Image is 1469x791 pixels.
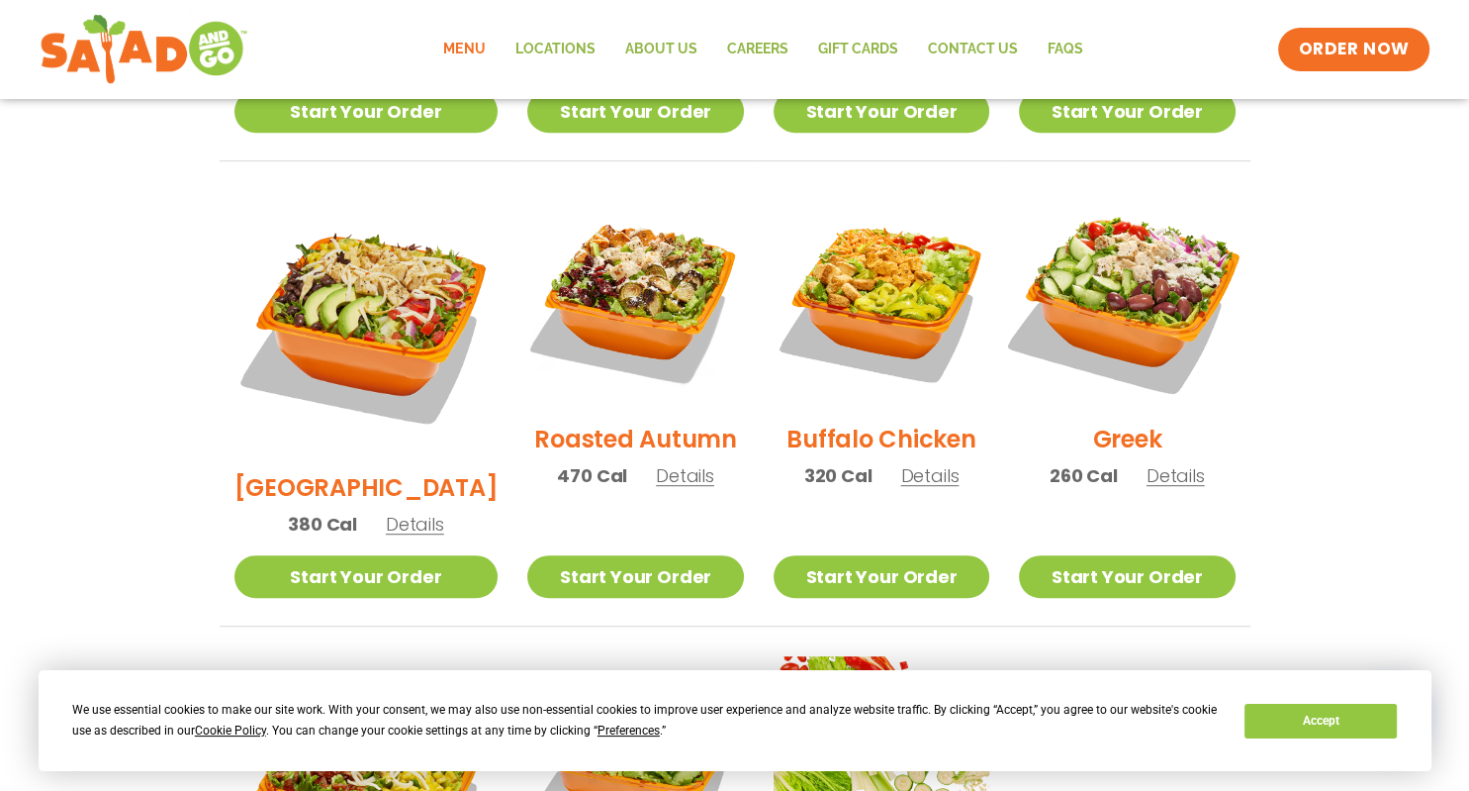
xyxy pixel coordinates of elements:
[1278,28,1428,71] a: ORDER NOW
[786,422,975,456] h2: Buffalo Chicken
[72,700,1221,742] div: We use essential cookies to make our site work. With your consent, we may also use non-essential ...
[288,511,357,538] span: 380 Cal
[386,512,444,537] span: Details
[711,27,802,72] a: Careers
[774,191,989,407] img: Product photo for Buffalo Chicken Salad
[1032,27,1097,72] a: FAQs
[234,470,499,505] h2: [GEOGRAPHIC_DATA]
[1298,38,1409,61] span: ORDER NOW
[597,724,660,738] span: Preferences
[527,90,743,133] a: Start Your Order
[1050,462,1118,489] span: 260 Cal
[804,462,872,489] span: 320 Cal
[912,27,1032,72] a: Contact Us
[234,555,499,598] a: Start Your Order
[527,555,743,598] a: Start Your Order
[234,90,499,133] a: Start Your Order
[1019,90,1235,133] a: Start Your Order
[1147,463,1205,488] span: Details
[774,90,989,133] a: Start Your Order
[195,724,266,738] span: Cookie Policy
[1019,555,1235,598] a: Start Your Order
[1000,172,1253,426] img: Product photo for Greek Salad
[774,555,989,598] a: Start Your Order
[900,463,959,488] span: Details
[428,27,500,72] a: Menu
[557,462,627,489] span: 470 Cal
[39,670,1431,771] div: Cookie Consent Prompt
[527,191,743,407] img: Product photo for Roasted Autumn Salad
[609,27,711,72] a: About Us
[40,10,248,89] img: new-SAG-logo-768×292
[656,463,714,488] span: Details
[1092,422,1161,456] h2: Greek
[1244,704,1397,739] button: Accept
[500,27,609,72] a: Locations
[234,191,499,455] img: Product photo for BBQ Ranch Salad
[534,422,737,456] h2: Roasted Autumn
[428,27,1097,72] nav: Menu
[802,27,912,72] a: GIFT CARDS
